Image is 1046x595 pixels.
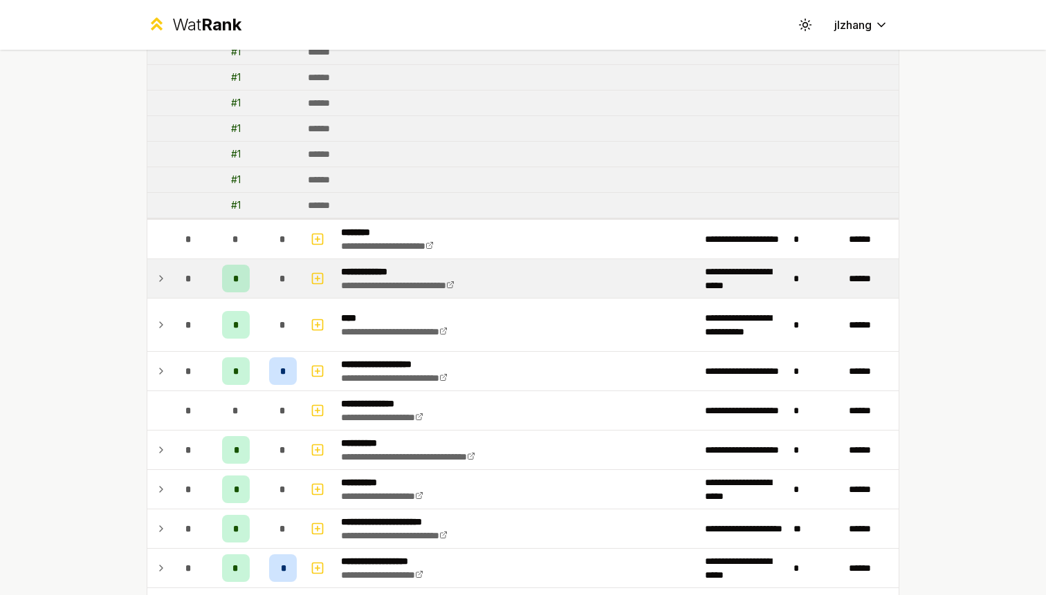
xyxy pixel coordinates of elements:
div: Wat [172,14,241,36]
div: # 1 [231,96,241,110]
button: jlzhang [823,12,899,37]
div: # 1 [231,45,241,59]
div: # 1 [231,70,241,84]
div: # 1 [231,198,241,212]
span: Rank [201,15,241,35]
div: # 1 [231,147,241,161]
a: WatRank [147,14,241,36]
div: # 1 [231,173,241,187]
div: # 1 [231,122,241,135]
span: jlzhang [834,17,872,33]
